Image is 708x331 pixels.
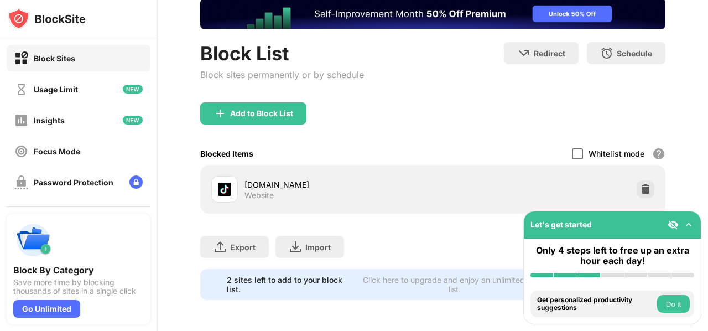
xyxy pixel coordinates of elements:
div: Go Unlimited [13,300,80,318]
img: time-usage-off.svg [14,82,28,96]
img: push-categories.svg [13,220,53,260]
div: Get personalized productivity suggestions [537,296,654,312]
div: Block List [200,42,364,65]
img: favicons [218,183,231,196]
div: Block Sites [34,54,75,63]
div: Website [244,190,274,200]
div: Save more time by blocking thousands of sites in a single click [13,278,144,296]
img: new-icon.svg [123,116,143,125]
div: Usage Limit [34,85,78,94]
img: password-protection-off.svg [14,175,28,189]
div: Click here to upgrade and enjoy an unlimited block list. [360,275,550,294]
img: new-icon.svg [123,85,143,94]
div: 2 sites left to add to your block list. [227,275,353,294]
div: Password Protection [34,178,113,187]
img: eye-not-visible.svg [668,219,679,230]
img: omni-setup-toggle.svg [683,219,694,230]
div: Block By Category [13,265,144,276]
img: block-on.svg [14,51,28,65]
div: Blocked Items [200,149,253,158]
div: Only 4 steps left to free up an extra hour each day! [530,245,694,266]
div: Import [305,242,331,252]
div: Schedule [617,49,652,58]
div: Focus Mode [34,147,80,156]
div: Add to Block List [230,109,293,118]
div: Let's get started [530,220,592,229]
div: Redirect [534,49,565,58]
div: Insights [34,116,65,125]
button: Do it [657,295,690,313]
div: [DOMAIN_NAME] [244,179,433,190]
div: Block sites permanently or by schedule [200,69,364,80]
img: focus-off.svg [14,144,28,158]
div: Export [230,242,256,252]
img: insights-off.svg [14,113,28,127]
img: lock-menu.svg [129,175,143,189]
img: logo-blocksite.svg [8,8,86,30]
div: Whitelist mode [589,149,644,158]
